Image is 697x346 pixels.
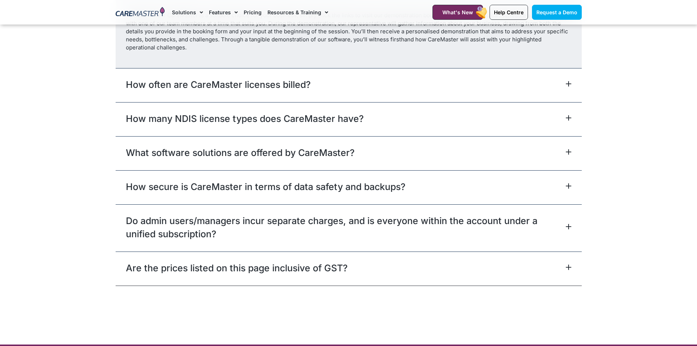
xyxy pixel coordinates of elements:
[126,146,355,159] a: What software solutions are offered by CareMaster?
[442,9,473,15] span: What's New
[126,112,364,125] a: How many NDIS license types does CareMaster have?
[494,9,524,15] span: Help Centre
[126,261,348,275] a: Are the prices listed on this page inclusive of GST?
[116,7,165,18] img: CareMaster Logo
[116,102,582,136] div: How many NDIS license types does CareMaster have?
[536,9,577,15] span: Request a Demo
[126,78,311,91] a: How often are CareMaster licenses billed?
[116,136,582,170] div: What software solutions are offered by CareMaster?
[116,11,582,68] div: How do I start using CareMaster?
[116,252,582,286] div: Are the prices listed on this page inclusive of GST?
[126,214,564,241] a: Do admin users/managers incur separate charges, and is everyone within the account under a unifie...
[116,170,582,204] div: How secure is CareMaster in terms of data safety and backups?
[532,5,582,20] a: Request a Demo
[116,68,582,102] div: How often are CareMaster licenses billed?
[432,5,483,20] a: What's New
[126,11,572,52] p: To determine if CareMaster is a suitable choice for your business, simply click the links to visi...
[116,204,582,252] div: Do admin users/managers incur separate charges, and is everyone within the account under a unifie...
[490,5,528,20] a: Help Centre
[126,180,405,193] a: How secure is CareMaster in terms of data safety and backups?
